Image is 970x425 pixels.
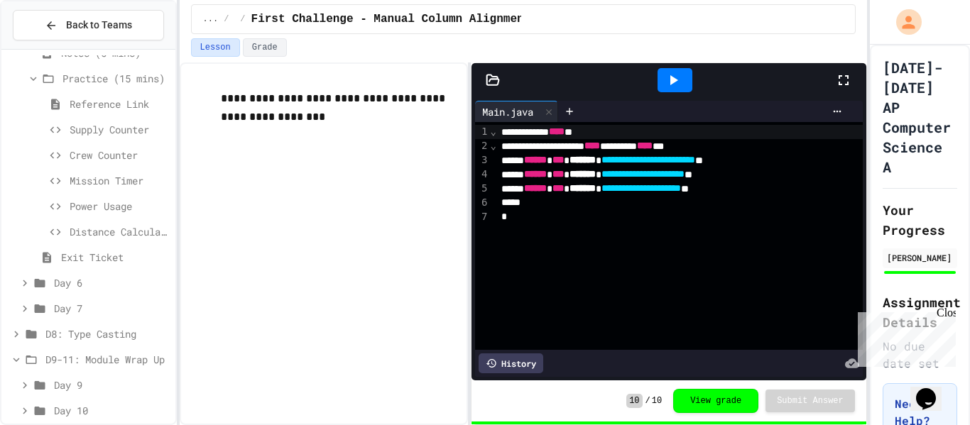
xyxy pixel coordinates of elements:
div: 5 [475,182,489,196]
div: Main.java [475,104,540,119]
div: Main.java [475,101,558,122]
span: Mission Timer [70,173,170,188]
span: Day 6 [54,275,170,290]
div: 7 [475,210,489,224]
span: / [240,13,245,25]
span: Supply Counter [70,122,170,137]
div: 4 [475,167,489,182]
h2: Your Progress [883,200,957,240]
span: Exit Ticket [61,250,170,265]
span: D9-11: Module Wrap Up [45,352,170,367]
div: 1 [475,125,489,139]
span: 10 [626,394,642,408]
span: Day 10 [54,403,170,418]
div: 3 [475,153,489,167]
span: Power Usage [70,199,170,214]
span: / [224,13,229,25]
span: Reference Link [70,96,170,111]
span: Submit Answer [777,395,844,407]
span: Fold line [489,140,496,151]
iframe: chat widget [852,307,956,367]
span: Fold line [489,126,496,137]
div: 6 [475,196,489,210]
button: Grade [243,38,287,57]
span: Back to Teams [66,18,132,33]
span: Day 9 [54,377,170,392]
button: Back to Teams [13,10,164,40]
span: / [645,395,650,407]
div: History [479,353,543,373]
span: ... [203,13,219,25]
span: D8: Type Casting [45,326,170,341]
div: My Account [881,6,925,38]
div: 2 [475,139,489,153]
button: Submit Answer [765,390,855,412]
h2: Assignment Details [883,292,957,332]
span: 10 [652,395,662,407]
span: Distance Calculator [70,224,170,239]
span: Practice (15 mins) [62,71,170,86]
span: First Challenge - Manual Column Alignment [251,11,531,28]
button: View grade [673,389,758,413]
span: Crew Counter [70,148,170,162]
div: [PERSON_NAME] [887,251,953,264]
h1: [DATE]-[DATE] AP Computer Science A [883,57,957,177]
button: Lesson [191,38,240,57]
iframe: chat widget [910,368,956,411]
span: Day 7 [54,301,170,316]
div: Chat with us now!Close [6,6,98,90]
